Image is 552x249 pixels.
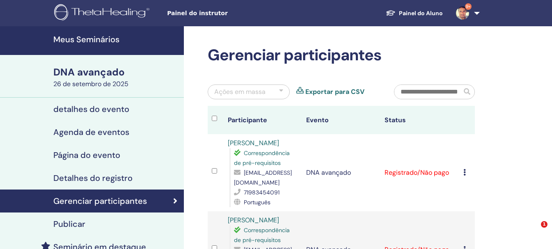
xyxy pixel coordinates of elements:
[524,221,544,241] iframe: Chat ao vivo do Intercom
[234,169,292,186] font: [EMAIL_ADDRESS][DOMAIN_NAME]
[244,199,270,206] font: Português
[386,9,396,16] img: graduation-cap-white.svg
[466,4,471,9] font: 9+
[167,10,228,16] font: Painel do instrutor
[48,65,184,89] a: DNA avançado26 de setembro de 2025
[53,80,128,88] font: 26 de setembro de 2025
[53,196,147,206] font: Gerenciar participantes
[53,219,85,229] font: Publicar
[385,116,406,124] font: Status
[543,222,546,227] font: 1
[305,87,364,96] font: Exportar para CSV
[379,5,449,21] a: Painel do Aluno
[208,45,381,65] font: Gerenciar participantes
[228,216,279,224] a: [PERSON_NAME]
[214,87,266,96] font: Ações em massa
[53,34,119,45] font: Meus Seminários
[456,7,469,20] img: default.jpg
[228,116,267,124] font: Participante
[306,116,329,124] font: Evento
[305,87,364,97] a: Exportar para CSV
[399,9,443,17] font: Painel do Aluno
[53,150,120,160] font: Página do evento
[244,189,279,196] font: 71983454091
[53,66,125,78] font: DNA avançado
[234,226,290,244] font: Correspondência de pré-requisitos
[234,149,290,167] font: Correspondência de pré-requisitos
[53,127,129,137] font: Agenda de eventos
[53,104,129,114] font: detalhes do evento
[228,139,279,147] a: [PERSON_NAME]
[53,173,133,183] font: Detalhes do registro
[54,4,152,23] img: logo.png
[306,168,351,177] font: DNA avançado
